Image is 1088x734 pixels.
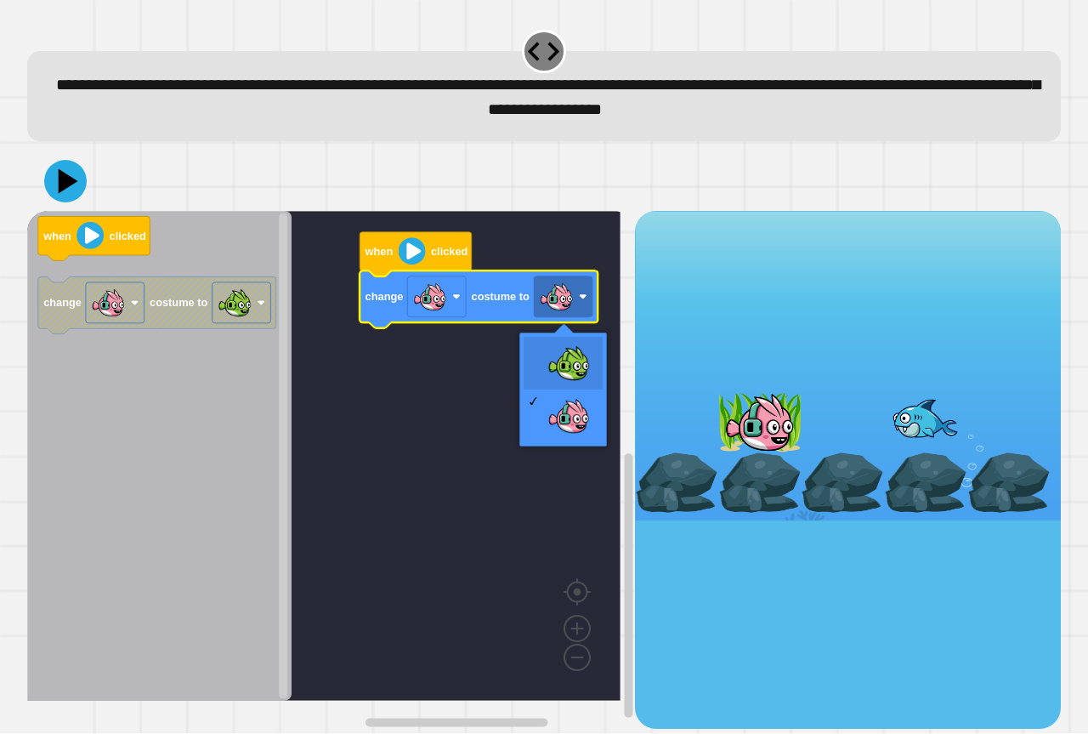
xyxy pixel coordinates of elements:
[27,211,635,728] div: Blockly Workspace
[150,297,207,310] text: costume to
[42,230,71,242] text: when
[472,291,530,304] text: costume to
[431,246,467,259] text: clicked
[547,342,590,384] img: GreenFish
[43,297,82,310] text: change
[547,395,590,437] img: PinkFish
[365,291,404,304] text: change
[110,230,146,242] text: clicked
[365,246,394,259] text: when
